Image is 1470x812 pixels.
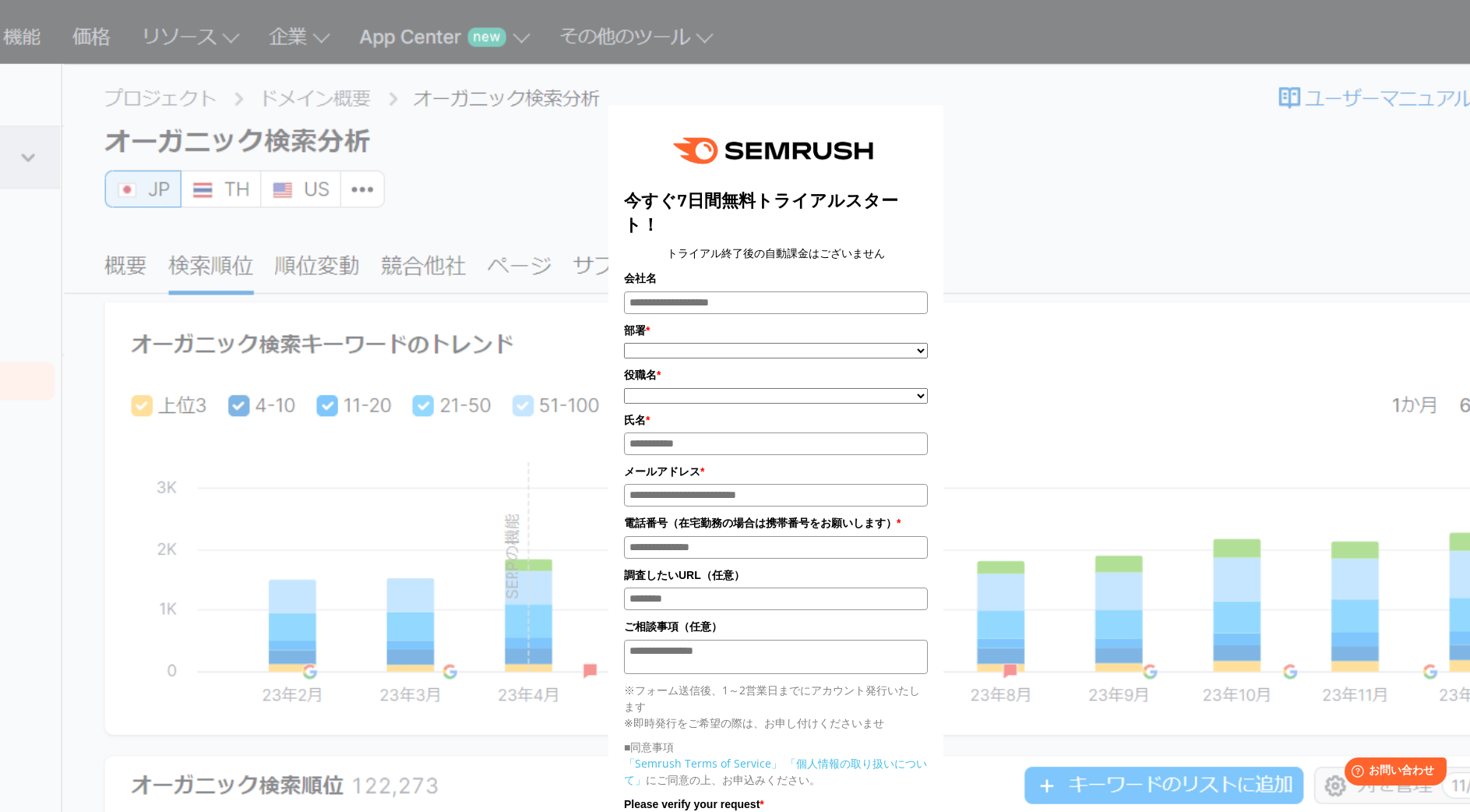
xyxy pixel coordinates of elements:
label: 部署 [624,322,928,339]
label: メールアドレス [624,463,928,480]
label: 氏名 [624,411,928,429]
p: ※フォーム送信後、1～2営業日までにアカウント発行いたします ※即時発行をご希望の際は、お申し付けくださいませ [624,682,928,731]
label: ご相談事項（任意） [624,618,928,635]
p: にご同意の上、お申込みください。 [624,755,928,788]
center: トライアル終了後の自動課金はございません [624,245,928,262]
iframe: Help widget launcher [1331,751,1453,795]
p: ■同意事項 [624,739,928,755]
label: 役職名 [624,366,928,383]
a: 「個人情報の取り扱いについて」 [624,756,927,787]
img: e6a379fe-ca9f-484e-8561-e79cf3a04b3f.png [662,121,890,181]
a: 「Semrush Terms of Service」 [624,756,782,771]
title: 今すぐ7日間無料トライアルスタート！ [624,189,928,237]
label: 電話番号（在宅勤務の場合は携帯番号をお願いします） [624,514,928,531]
label: 調査したいURL（任意） [624,567,928,584]
label: 会社名 [624,270,928,287]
